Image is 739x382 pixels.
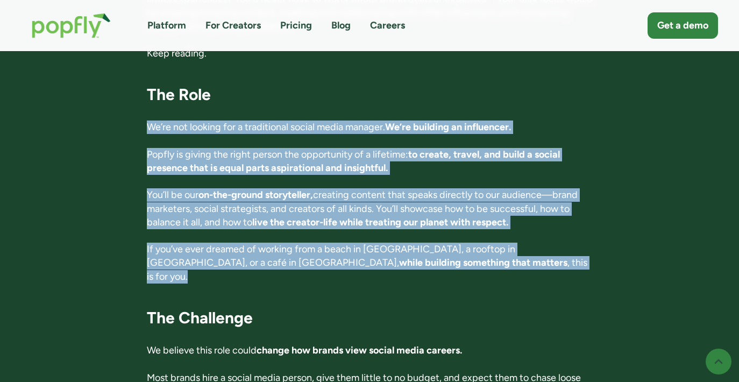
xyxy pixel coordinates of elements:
[657,19,708,32] div: Get a demo
[147,121,593,134] p: We’re not looking for a traditional social media manager.
[370,19,405,32] a: Careers
[252,216,508,228] strong: live the creator-life while treating our planet with respect.
[147,148,560,174] strong: to create, travel, and build a social presence that is equal parts aspirational and insightful.
[147,243,593,284] p: If you’ve ever dreamed of working from a beach in [GEOGRAPHIC_DATA], a rooftop in [GEOGRAPHIC_DAT...
[147,344,593,357] p: We believe this role could
[257,344,462,356] strong: change how brands view social media careers.
[147,188,593,229] p: You’ll be our creating content that speaks directly to our audience—brand marketers, social strat...
[331,19,351,32] a: Blog
[385,121,511,133] strong: We’re building an influencer.
[147,84,211,104] strong: The Role
[21,2,122,49] a: home
[280,19,312,32] a: Pricing
[399,257,567,268] strong: while building something that matters
[147,47,593,60] p: Keep reading.
[147,19,186,32] a: Platform
[147,148,593,175] p: Popfly is giving the right person the opportunity of a lifetime:
[205,19,261,32] a: For Creators
[147,308,253,328] strong: The Challenge
[198,189,313,201] strong: on-the-ground storyteller,
[648,12,718,39] a: Get a demo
